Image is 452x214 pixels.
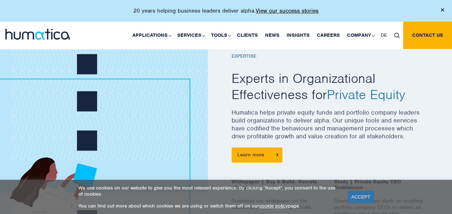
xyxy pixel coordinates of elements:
[129,22,174,49] a: Applications
[232,53,426,59] h6: EXPERTISE
[233,22,261,49] a: Clients
[207,22,233,49] a: Tools
[133,7,319,14] p: 20 years helping business leaders deliver alpha.
[377,22,391,49] a: DE
[261,22,283,49] a: News
[381,32,387,38] span: DE
[259,203,288,209] a: cookie policy
[276,153,278,156] img: arrowicon
[232,179,323,197] span: Whitepaper | Buy & Build: Secrets of Success
[232,108,426,147] p: Humatica helps private equity funds and portfolio company leaders build organizations to deliver ...
[283,22,313,49] a: Insights
[232,147,282,162] a: Learn more
[348,191,374,203] a: ACCEPT
[5,29,70,40] img: logo
[394,33,400,38] img: search_icon
[232,70,426,103] h2: Experts in Organizational Effectiveness for
[334,179,426,197] span: Study | Private Equity CEO Enablement
[78,203,339,209] p: You can find out more about which cookies we are using or switch them off on our page.
[327,86,405,103] span: Private Equity
[78,185,339,197] p: We use cookies on our website to give you the most relevant experience. By clicking “Accept”, you...
[256,7,319,14] a: View our success stories
[403,22,452,49] a: Contact us
[313,22,343,49] a: Careers
[343,22,377,49] a: Company
[174,22,207,49] a: Services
